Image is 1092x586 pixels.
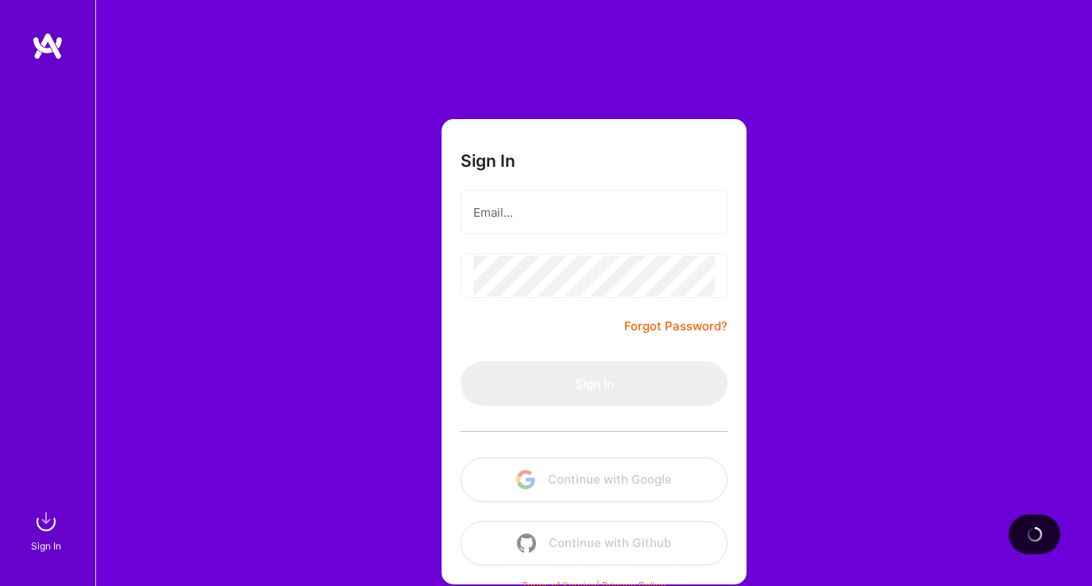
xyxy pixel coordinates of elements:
div: Sign In [31,538,61,554]
button: Continue with Github [461,521,727,565]
button: Continue with Google [461,457,727,502]
button: Sign In [461,361,727,406]
a: sign inSign In [33,506,62,554]
img: logo [32,32,64,60]
input: Email... [473,192,715,233]
img: sign in [30,506,62,538]
img: icon [516,470,535,489]
a: Forgot Password? [624,317,727,336]
img: loading [1025,526,1043,543]
h3: Sign In [461,151,515,171]
img: icon [517,534,536,553]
